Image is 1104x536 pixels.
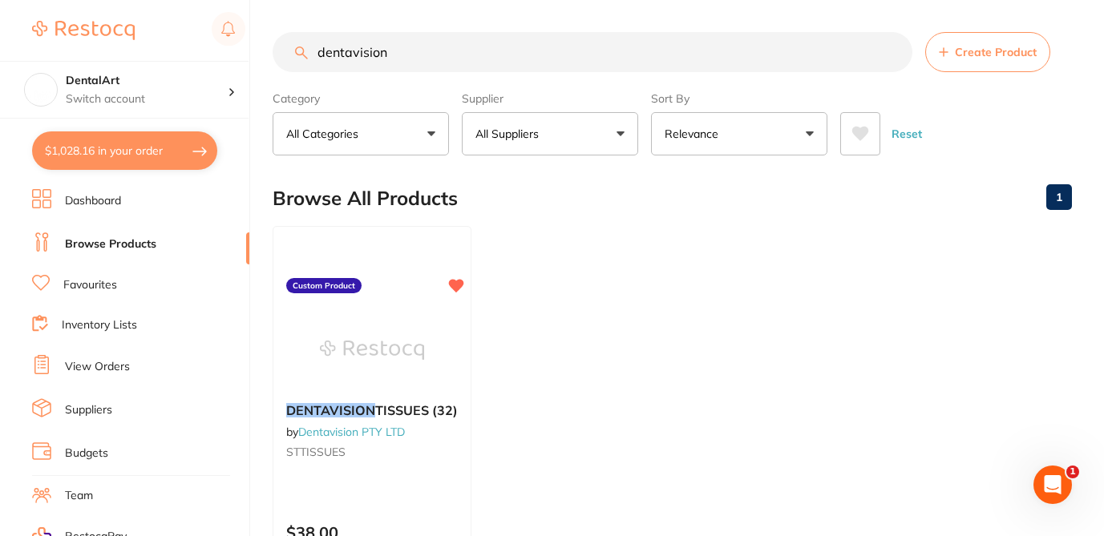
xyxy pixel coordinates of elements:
[286,402,375,418] em: DENTAVISION
[32,131,217,170] button: $1,028.16 in your order
[32,12,135,49] a: Restocq Logo
[286,403,458,417] b: DENTAVISION TISSUES (32)
[65,402,112,418] a: Suppliers
[286,425,405,439] span: by
[1046,181,1072,213] a: 1
[651,112,827,155] button: Relevance
[475,126,545,142] p: All Suppliers
[887,112,927,155] button: Reset
[955,46,1037,58] span: Create Product
[273,187,458,210] h2: Browse All Products
[65,359,130,375] a: View Orders
[65,236,156,252] a: Browse Products
[651,91,827,106] label: Sort By
[66,91,228,107] p: Switch account
[32,21,135,40] img: Restocq Logo
[273,112,449,155] button: All Categories
[298,425,405,439] a: Dentavision PTY LTD
[665,126,725,142] p: Relevance
[65,445,108,461] a: Budgets
[66,73,228,89] h4: DentalArt
[462,112,638,155] button: All Suppliers
[273,32,912,72] input: Search Products
[63,277,117,293] a: Favourites
[273,91,449,106] label: Category
[65,488,93,504] a: Team
[320,310,424,390] img: DENTAVISION TISSUES (32)
[1066,465,1079,478] span: 1
[925,32,1050,72] button: Create Product
[286,126,365,142] p: All Categories
[375,402,458,418] span: TISSUES (32)
[62,317,137,333] a: Inventory Lists
[25,74,57,106] img: DentalArt
[286,278,362,294] label: Custom Product
[462,91,638,106] label: Supplier
[1033,465,1072,504] iframe: Intercom live chat
[65,193,121,209] a: Dashboard
[286,445,346,459] span: STTISSUES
